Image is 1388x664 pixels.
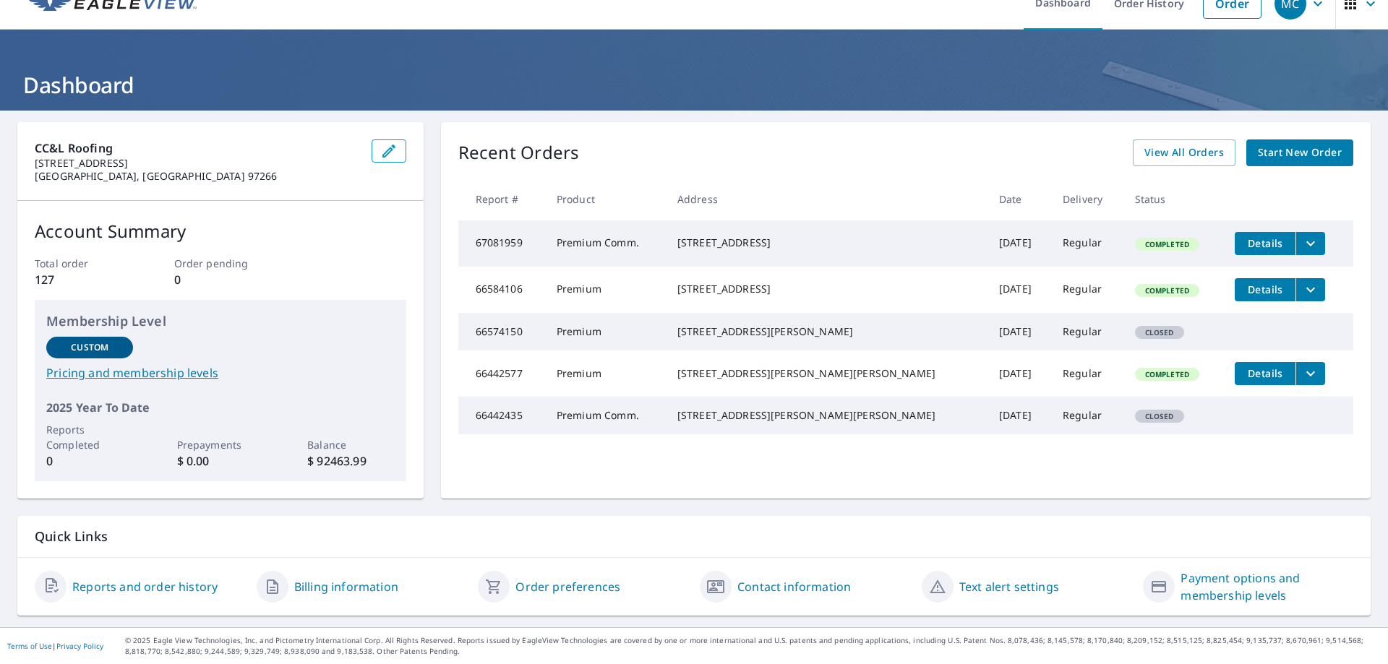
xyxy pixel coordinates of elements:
[677,236,976,250] div: [STREET_ADDRESS]
[458,178,545,220] th: Report #
[1181,569,1353,604] a: Payment options and membership levels
[1295,232,1325,255] button: filesDropdownBtn-67081959
[46,452,133,470] p: 0
[666,178,988,220] th: Address
[35,157,360,170] p: [STREET_ADDRESS]
[174,271,267,288] p: 0
[988,313,1051,350] td: [DATE]
[307,437,394,452] p: Balance
[46,422,133,452] p: Reports Completed
[458,397,545,434] td: 66442435
[35,256,127,271] p: Total order
[458,220,545,267] td: 67081959
[35,170,360,183] p: [GEOGRAPHIC_DATA], [GEOGRAPHIC_DATA] 97266
[46,364,395,381] a: Pricing and membership levels
[545,397,666,434] td: Premium Comm.
[7,642,103,650] p: |
[1235,232,1295,255] button: detailsBtn-67081959
[515,578,620,595] a: Order preferences
[1051,220,1123,267] td: Regular
[545,350,666,397] td: Premium
[545,267,666,313] td: Premium
[458,267,545,313] td: 66584106
[1243,366,1287,380] span: Details
[1136,285,1198,296] span: Completed
[1243,283,1287,296] span: Details
[1051,178,1123,220] th: Delivery
[1051,350,1123,397] td: Regular
[458,139,580,166] p: Recent Orders
[1243,236,1287,250] span: Details
[46,311,395,331] p: Membership Level
[1295,278,1325,301] button: filesDropdownBtn-66584106
[35,271,127,288] p: 127
[1133,139,1235,166] a: View All Orders
[1136,239,1198,249] span: Completed
[125,635,1381,657] p: © 2025 Eagle View Technologies, Inc. and Pictometry International Corp. All Rights Reserved. Repo...
[1051,267,1123,313] td: Regular
[46,399,395,416] p: 2025 Year To Date
[35,218,406,244] p: Account Summary
[677,366,976,381] div: [STREET_ADDRESS][PERSON_NAME][PERSON_NAME]
[988,220,1051,267] td: [DATE]
[737,578,851,595] a: Contact information
[35,139,360,157] p: CC&L Roofing
[1235,362,1295,385] button: detailsBtn-66442577
[1051,313,1123,350] td: Regular
[1258,144,1342,162] span: Start New Order
[1246,139,1353,166] a: Start New Order
[35,527,1353,546] p: Quick Links
[294,578,398,595] a: Billing information
[1136,411,1183,421] span: Closed
[7,641,52,651] a: Terms of Use
[545,178,666,220] th: Product
[988,397,1051,434] td: [DATE]
[177,437,264,452] p: Prepayments
[1235,278,1295,301] button: detailsBtn-66584106
[56,641,103,651] a: Privacy Policy
[959,578,1059,595] a: Text alert settings
[988,267,1051,313] td: [DATE]
[1051,397,1123,434] td: Regular
[1136,369,1198,379] span: Completed
[1295,362,1325,385] button: filesDropdownBtn-66442577
[988,178,1051,220] th: Date
[174,256,267,271] p: Order pending
[677,324,976,339] div: [STREET_ADDRESS][PERSON_NAME]
[677,282,976,296] div: [STREET_ADDRESS]
[72,578,218,595] a: Reports and order history
[177,452,264,470] p: $ 0.00
[1136,327,1183,337] span: Closed
[545,220,666,267] td: Premium Comm.
[677,408,976,423] div: [STREET_ADDRESS][PERSON_NAME][PERSON_NAME]
[458,350,545,397] td: 66442577
[545,313,666,350] td: Premium
[1123,178,1224,220] th: Status
[988,350,1051,397] td: [DATE]
[17,70,1371,100] h1: Dashboard
[1144,144,1224,162] span: View All Orders
[458,313,545,350] td: 66574150
[307,452,394,470] p: $ 92463.99
[71,341,108,354] p: Custom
